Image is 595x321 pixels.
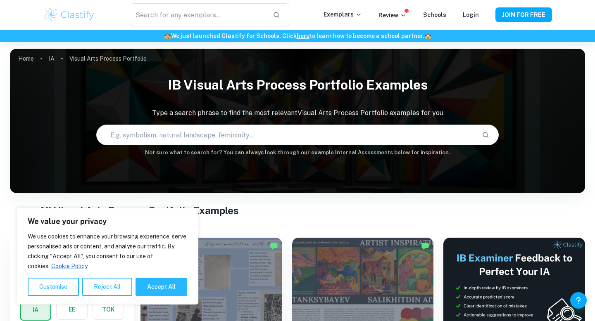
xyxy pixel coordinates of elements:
[136,278,187,296] button: Accept All
[49,53,55,64] a: IA
[495,7,552,22] button: JOIN FOR FREE
[270,242,278,250] img: Marked
[21,300,50,320] button: IA
[97,123,475,146] input: E.g. symbolism, natural landscape, femininity...
[82,278,132,296] button: Reject All
[10,72,585,98] h1: IB Visual Arts Process Portfolio examples
[164,33,171,39] span: 🏫
[28,278,79,296] button: Customise
[2,31,593,40] h6: We just launched Clastify for Schools. Click to learn how to become a school partner.
[10,149,585,157] h6: Not sure what to search for? You can always look through our example Internal Assessments below f...
[69,54,147,63] p: Visual Arts Process Portfolio
[423,12,446,18] a: Schools
[10,108,585,118] p: Type a search phrase to find the most relevant Visual Arts Process Portfolio examples for you
[43,7,95,23] img: Clastify logo
[39,203,557,218] h1: All Visual Arts Process Portfolio Examples
[93,300,124,319] button: TOK
[478,128,493,142] button: Search
[424,33,431,39] span: 🏫
[297,33,309,39] a: here
[463,12,479,18] a: Login
[10,238,134,261] h6: Filter exemplars
[18,53,34,64] a: Home
[324,10,362,19] p: Exemplars
[28,217,187,227] p: We value your privacy
[421,242,429,250] img: Marked
[17,208,198,304] div: We value your privacy
[51,262,88,270] a: Cookie Policy
[570,292,587,309] button: Help and Feedback
[378,11,407,20] p: Review
[28,231,187,271] p: We use cookies to enhance your browsing experience, serve personalised ads or content, and analys...
[57,300,87,319] button: EE
[130,3,266,26] input: Search for any exemplars...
